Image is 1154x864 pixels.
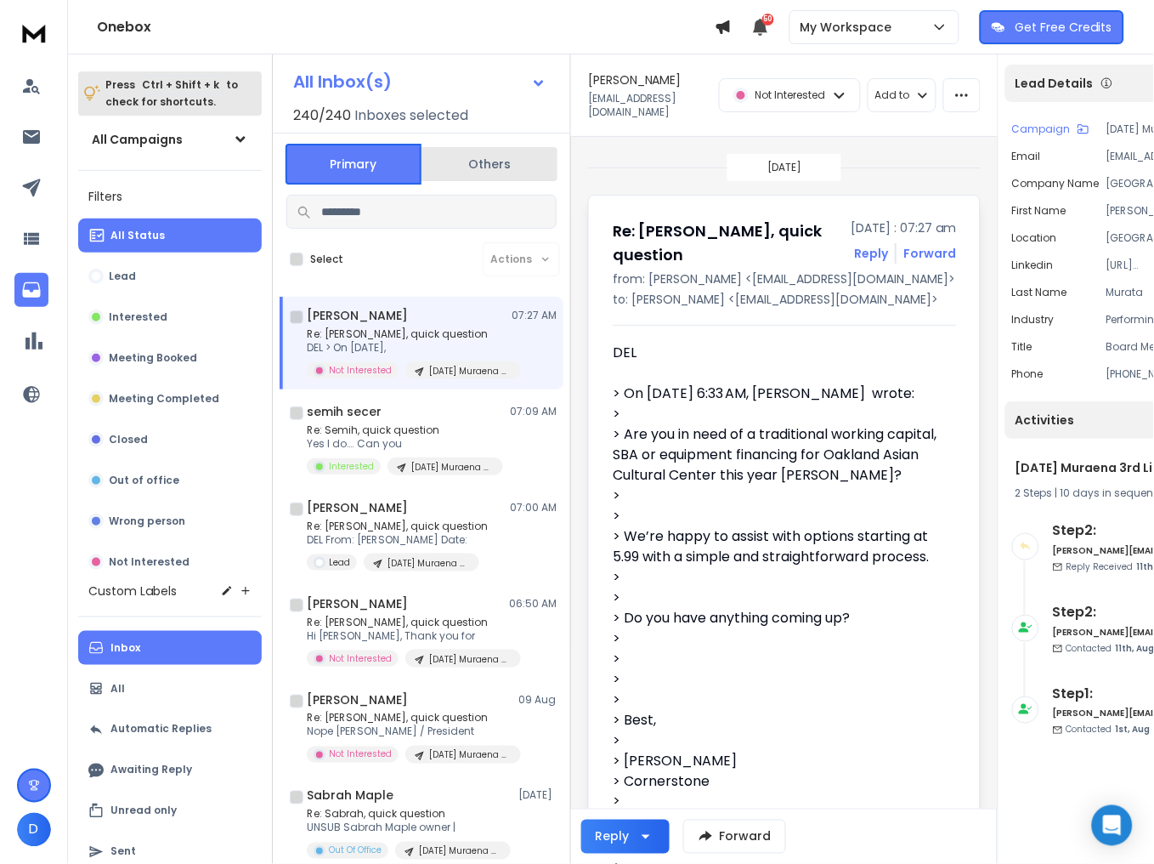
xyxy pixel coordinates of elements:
p: Re: [PERSON_NAME], quick question [307,520,488,533]
p: Re: [PERSON_NAME], quick question [307,616,511,629]
p: Campaign [1012,122,1071,136]
p: Re: Semih, quick question [307,423,503,437]
p: UNSUB Sabrah Maple owner | [307,821,511,835]
p: Meeting Booked [109,351,197,365]
p: Nope [PERSON_NAME] / President [307,725,511,739]
p: Last Name [1012,286,1067,299]
button: All Campaigns [78,122,262,156]
button: Not Interested [78,545,262,579]
p: Lead Details [1015,75,1094,92]
p: DEL > On [DATE], [307,341,511,355]
p: [DATE] Muraena 3rd List [429,365,511,378]
p: industry [1012,313,1055,327]
div: Open Intercom Messenger [1092,805,1133,846]
button: Campaign [1012,122,1089,136]
p: [DATE] Muraena 3rd List [419,845,501,858]
p: Out Of Office [329,844,382,857]
p: Company Name [1012,177,1100,190]
h3: Inboxes selected [354,105,468,126]
button: Closed [78,423,262,457]
p: [DATE] Muraena 3rd List [411,461,493,474]
h1: Onebox [97,17,715,37]
button: D [17,813,51,847]
p: Wrong person [109,514,185,528]
label: Select [310,253,343,266]
button: Lead [78,259,262,293]
button: Primary [286,144,421,185]
p: First Name [1012,204,1066,218]
h1: Re: [PERSON_NAME], quick question [613,219,840,267]
p: [DATE] [518,789,557,803]
h1: All Inbox(s) [293,73,392,90]
p: linkedin [1012,259,1054,272]
p: All [110,682,125,696]
button: Wrong person [78,504,262,538]
button: Forward [683,820,786,854]
p: [DATE] Muraena 3rd List [429,749,511,762]
button: Automatic Replies [78,713,262,747]
p: from: [PERSON_NAME] <[EMAIL_ADDRESS][DOMAIN_NAME]> [613,270,956,287]
p: Inbox [110,641,140,655]
p: Interested [329,460,374,473]
h3: Custom Labels [88,583,177,600]
button: Reply [581,820,670,854]
p: Get Free Credits [1015,19,1112,36]
p: Add to [875,88,910,102]
p: Re: Sabrah, quick question [307,808,511,821]
p: Sent [110,845,136,859]
img: logo [17,17,51,48]
p: Meeting Completed [109,392,219,406]
p: [DATE] Muraena 3rd List [429,653,511,666]
button: Get Free Credits [980,10,1124,44]
button: All Inbox(s) [280,65,560,99]
p: 07:09 AM [510,405,557,418]
span: 2 Steps [1015,486,1053,500]
p: Email [1012,150,1041,163]
button: Inbox [78,631,262,665]
button: Reply [854,245,888,262]
p: 06:50 AM [509,597,557,611]
h1: All Campaigns [92,131,183,148]
p: Contacted [1066,724,1151,736]
button: Out of office [78,463,262,497]
p: [DATE] Muraena 3rd List [387,557,469,570]
div: Reply [595,828,629,845]
p: 07:00 AM [510,501,557,514]
h1: [PERSON_NAME] [307,691,408,708]
p: Lead [109,270,136,283]
span: Ctrl + Shift + k [139,75,222,94]
h3: Filters [78,185,262,208]
p: Re: [PERSON_NAME], quick question [307,327,511,341]
button: All Status [78,219,262,253]
p: All Status [110,229,165,242]
p: My Workspace [800,19,899,36]
span: 50 [762,14,774,26]
p: DEL From: [PERSON_NAME] Date: [307,533,488,547]
p: [DATE] : 07:27 am [851,219,956,236]
p: Not Interested [755,88,826,102]
p: Press to check for shortcuts. [105,77,238,111]
p: Lead [329,556,350,569]
p: Phone [1012,367,1044,381]
p: Interested [109,310,167,324]
p: 07:27 AM [512,309,557,322]
p: to: [PERSON_NAME] <[EMAIL_ADDRESS][DOMAIN_NAME]> [613,291,956,308]
p: Closed [109,433,148,446]
p: [DATE] [767,161,801,174]
p: location [1012,231,1057,245]
span: 240 / 240 [293,105,351,126]
p: Not Interested [329,364,392,377]
p: Hi [PERSON_NAME], Thank you for [307,629,511,643]
p: Re: [PERSON_NAME], quick question [307,712,511,725]
p: title [1012,340,1032,354]
h1: [PERSON_NAME] [307,595,408,612]
h1: [PERSON_NAME] [307,499,408,516]
p: [EMAIL_ADDRESS][DOMAIN_NAME] [588,92,709,119]
p: Unread only [110,804,177,818]
p: Not Interested [329,652,392,665]
h1: [PERSON_NAME] [588,71,682,88]
h1: semih secer [307,403,382,420]
p: Not Interested [329,748,392,761]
